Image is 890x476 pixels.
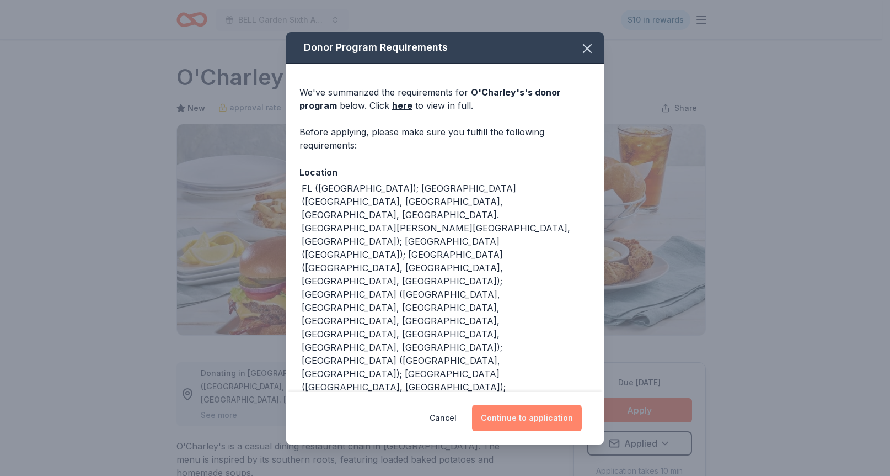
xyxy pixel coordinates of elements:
div: We've summarized the requirements for below. Click to view in full. [299,86,591,112]
div: Before applying, please make sure you fulfill the following requirements: [299,125,591,152]
button: Cancel [430,405,457,431]
button: Continue to application [472,405,582,431]
div: Location [299,165,591,179]
div: Donor Program Requirements [286,32,604,64]
a: here [392,99,412,112]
